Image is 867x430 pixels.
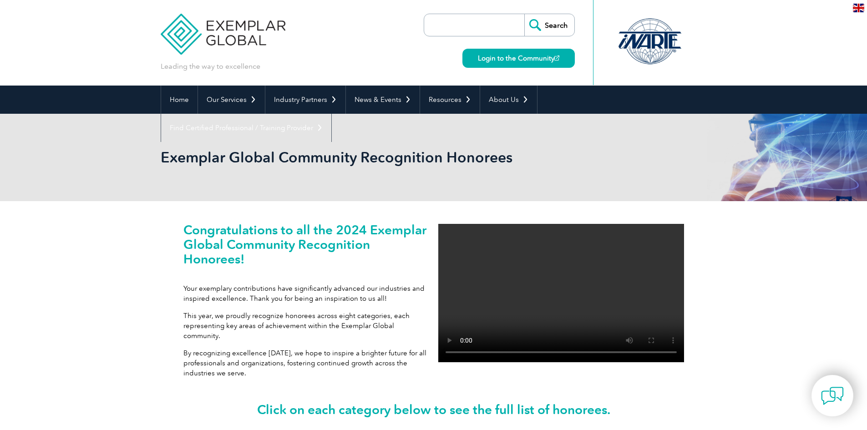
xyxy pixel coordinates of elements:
[462,49,575,68] a: Login to the Community
[183,283,429,304] p: Your exemplary contributions have significantly advanced our industries and inspired excellence. ...
[183,223,429,266] h2: Congratulations to all the 2024 Exemplar Global Community Recognition Honorees!
[161,114,331,142] a: Find Certified Professional / Training Provider
[554,56,559,61] img: open_square.png
[161,86,198,114] a: Home
[161,61,260,71] p: Leading the way to excellence
[265,86,345,114] a: Industry Partners
[853,4,864,12] img: en
[198,86,265,114] a: Our Services
[524,14,574,36] input: Search
[183,311,429,341] p: This year, we proudly recognize honorees across eight categories, each representing key areas of ...
[821,384,844,407] img: contact-chat.png
[179,402,689,417] h2: Click on each category below to see the full list of honorees.
[346,86,420,114] a: News & Events
[420,86,480,114] a: Resources
[161,150,543,165] h2: Exemplar Global Community Recognition Honorees
[480,86,537,114] a: About Us
[183,348,429,378] p: By recognizing excellence [DATE], we hope to inspire a brighter future for all professionals and ...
